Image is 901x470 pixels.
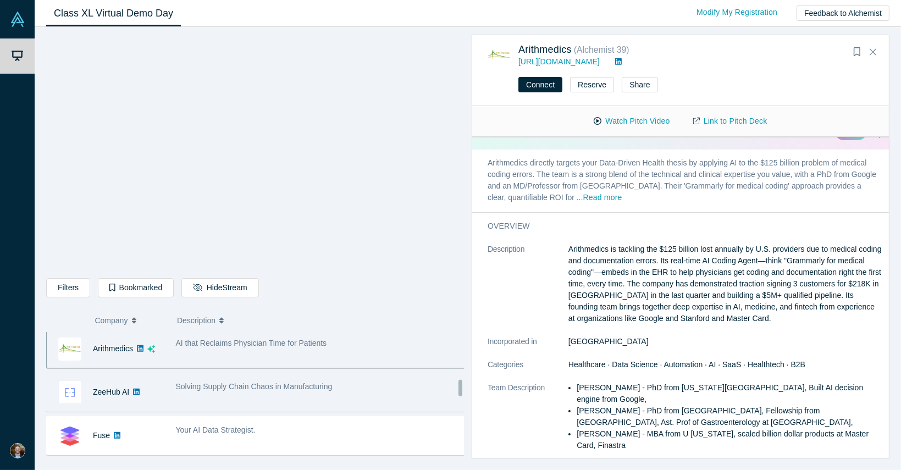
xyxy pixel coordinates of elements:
a: ZeeHub AI [93,388,129,396]
span: Solving Supply Chain Chaos in Manufacturing [176,382,333,391]
iframe: Alchemist Class XL Demo Day: Vault [47,36,463,270]
img: Jake Smith's Account [10,443,25,458]
p: [PERSON_NAME] - PhD from [US_STATE][GEOGRAPHIC_DATA], Built AI decision engine from Google, [577,382,882,405]
small: ( Alchemist 39 ) [574,45,629,54]
a: Arithmedics [93,344,133,353]
button: Feedback to Alchemist [797,5,889,21]
button: Bookmarked [98,278,174,297]
svg: dsa ai sparkles [147,345,155,353]
span: Company [95,309,128,332]
button: Bookmark [849,45,865,60]
dt: Incorporated in [488,336,568,359]
p: [PERSON_NAME] - PhD from [GEOGRAPHIC_DATA], Fellowship from [GEOGRAPHIC_DATA], Ast. Prof of Gastr... [577,405,882,428]
img: Fuse's Logo [58,424,81,447]
a: Arithmedics [518,44,572,55]
button: Reserve [570,77,614,92]
button: Share [622,77,657,92]
img: Arithmedics's Logo [58,338,81,361]
button: Close [865,43,881,61]
button: HideStream [181,278,258,297]
button: Filters [46,278,90,297]
p: Arithmedics directly targets your Data-Driven Health thesis by applying AI to the $125 billion pr... [472,150,897,212]
img: ZeeHub AI's Logo [58,381,81,404]
a: Class XL Virtual Demo Day [46,1,181,26]
p: Arithmedics is tackling the $125 billion lost annually by U.S. providers due to medical coding an... [568,244,882,324]
span: Healthcare · Data Science · Automation · AI · SaaS · Healthtech · B2B [568,360,805,369]
dd: [GEOGRAPHIC_DATA] [568,336,882,347]
span: Description [177,309,215,332]
a: [URL][DOMAIN_NAME] [518,57,600,66]
dt: Description [488,244,568,336]
h3: overview [488,220,866,232]
button: Description [177,309,456,332]
dt: Categories [488,359,568,382]
img: Alchemist Vault Logo [10,12,25,27]
img: Arithmedics's Logo [488,43,511,67]
span: Your AI Data Strategist. [176,425,256,434]
button: Connect [518,77,562,92]
a: Link to Pitch Deck [682,112,779,131]
dt: Team Description [488,382,568,463]
a: Modify My Registration [685,3,789,22]
button: Company [95,309,166,332]
button: Read more [583,192,622,204]
a: Fuse [93,431,110,440]
span: AI that Reclaims Physician Time for Patients [176,339,327,347]
p: [PERSON_NAME] - MBA from U [US_STATE], scaled billion dollar products at Master Card, Finastra [577,428,882,451]
button: Watch Pitch Video [582,112,681,131]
